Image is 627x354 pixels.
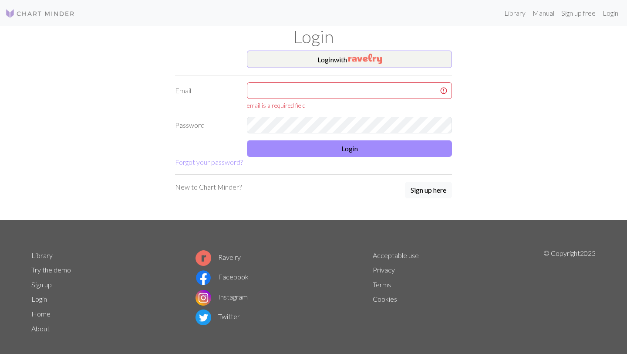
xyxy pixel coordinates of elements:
a: Library [31,251,53,259]
a: Home [31,310,51,318]
img: Ravelry [348,54,382,64]
a: Manual [529,4,558,22]
button: Sign up here [405,182,452,198]
a: Sign up free [558,4,599,22]
img: Logo [5,8,75,19]
a: About [31,324,50,333]
img: Instagram logo [196,290,211,306]
a: Sign up [31,280,52,289]
button: Loginwith [247,51,452,68]
a: Login [31,295,47,303]
a: Privacy [373,265,395,274]
a: Forgot your password? [175,158,243,166]
label: Email [170,82,242,110]
a: Cookies [373,295,397,303]
a: Instagram [196,293,248,301]
button: Login [247,140,452,157]
label: Password [170,117,242,133]
a: Terms [373,280,391,289]
img: Facebook logo [196,270,211,286]
a: Login [599,4,622,22]
p: New to Chart Minder? [175,182,242,192]
a: Library [501,4,529,22]
div: email is a required field [247,101,452,110]
h1: Login [26,26,601,47]
a: Acceptable use [373,251,419,259]
a: Facebook [196,272,249,281]
a: Try the demo [31,265,71,274]
p: © Copyright 2025 [543,248,596,336]
a: Sign up here [405,182,452,199]
a: Ravelry [196,253,241,261]
a: Twitter [196,312,240,320]
img: Twitter logo [196,310,211,325]
img: Ravelry logo [196,250,211,266]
